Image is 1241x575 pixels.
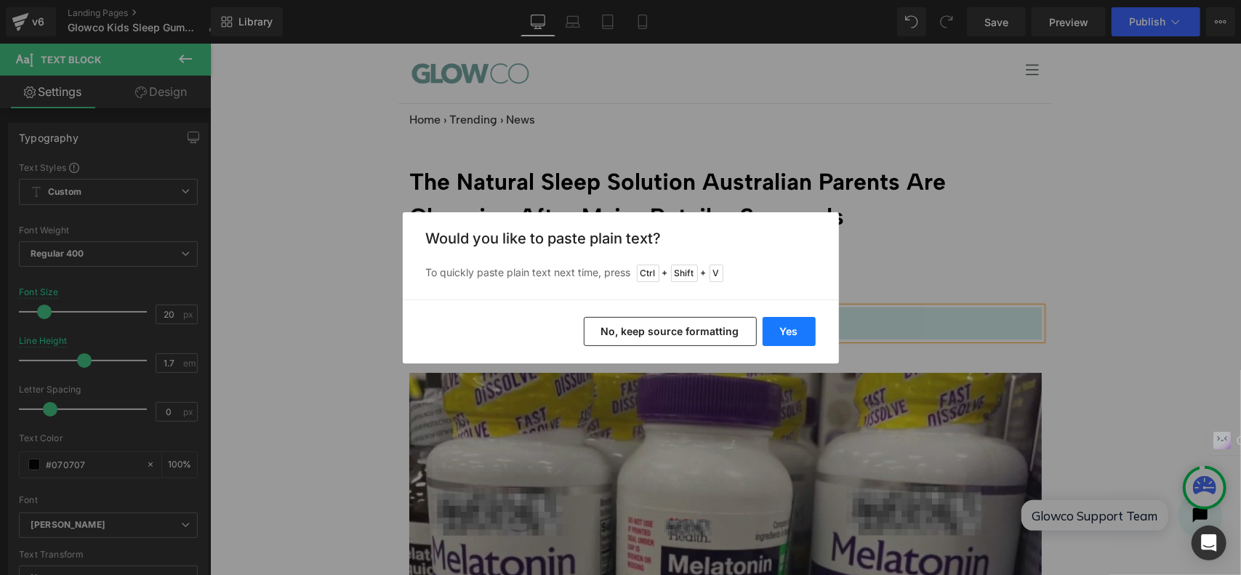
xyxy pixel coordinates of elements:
[662,266,668,281] span: +
[701,266,707,281] span: +
[710,265,723,282] span: V
[268,233,289,247] strong: Sep
[584,317,757,346] button: No, keep source formatting
[199,68,832,85] p: Home › Trending › News
[1192,526,1226,560] div: Open Intercom Messenger
[426,265,816,282] p: To quickly paste plain text next time, press
[671,265,698,282] span: Shift
[199,121,832,226] h1: The Natural Sleep Solution Australian Parents Are Choosing After Major Retailer Suspends [MEDICAL...
[637,265,659,282] span: Ctrl
[426,230,816,247] h3: Would you like to paste plain text?
[800,438,1024,506] iframe: Tidio Chat
[289,233,330,247] strong: 9, 2025
[199,232,832,249] p: Published on
[763,317,816,346] button: Yes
